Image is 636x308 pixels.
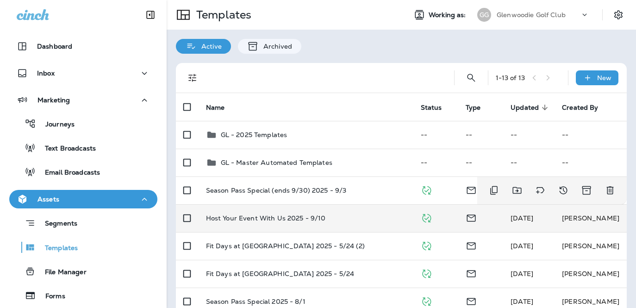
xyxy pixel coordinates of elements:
span: Updated [511,103,551,112]
p: Glenwoodie Golf Club [497,11,566,19]
div: GG [477,8,491,22]
button: Dashboard [9,37,157,56]
td: -- [458,121,503,149]
span: Published [421,185,432,194]
p: File Manager [36,268,87,277]
button: Settings [610,6,627,23]
button: Assets [9,190,157,208]
button: Search Templates [462,69,480,87]
p: Templates [36,244,78,253]
span: Status [421,103,454,112]
td: -- [458,149,503,176]
p: GL - 2025 Templates [221,131,287,138]
div: 1 - 13 of 13 [496,74,525,82]
span: Email [466,296,477,305]
p: GL - Master Automated Templates [221,159,332,166]
span: Name [206,103,237,112]
span: Published [421,296,432,305]
span: Scott Logan [511,297,533,306]
button: Archive [577,181,596,200]
td: -- [503,121,555,149]
span: Published [421,241,432,249]
span: Email [466,241,477,249]
button: File Manager [9,262,157,281]
p: Templates [193,8,251,22]
p: Active [197,43,222,50]
td: -- [503,149,555,176]
p: New [597,74,611,82]
button: View Changelog [554,181,573,200]
p: Segments [36,220,77,229]
span: Email [466,269,477,277]
button: Move to folder [508,181,526,200]
p: Inbox [37,69,55,77]
td: -- [555,149,627,176]
button: Forms [9,286,157,305]
button: Delete [601,181,619,200]
span: Scott Logan [511,270,533,278]
td: [PERSON_NAME] [555,232,627,260]
p: Season Pass Special 2025 - 8/1 [206,298,306,305]
button: Segments [9,213,157,233]
td: -- [413,149,458,176]
span: Status [421,104,442,112]
button: Templates [9,238,157,257]
button: Duplicate [485,181,503,200]
p: Text Broadcasts [36,145,96,153]
span: Updated [511,104,539,112]
p: Season Pass Special (ends 9/30) 2025 - 9/3 [206,187,347,194]
button: Collapse Sidebar [137,6,163,24]
p: Forms [36,292,65,301]
p: Archived [259,43,292,50]
span: Working as: [429,11,468,19]
span: Email [466,185,477,194]
p: Journeys [36,120,75,129]
p: Dashboard [37,43,72,50]
button: Inbox [9,64,157,82]
button: Marketing [9,91,157,109]
span: Name [206,104,225,112]
span: Scott Logan [511,214,533,222]
button: Text Broadcasts [9,138,157,157]
span: Published [421,213,432,221]
button: Filters [183,69,202,87]
button: Email Broadcasts [9,162,157,182]
button: Add tags [531,181,549,200]
p: Assets [37,195,59,203]
button: Journeys [9,114,157,133]
p: Fit Days at [GEOGRAPHIC_DATA] 2025 - 5/24 (2) [206,242,365,250]
span: Created By [562,104,598,112]
p: Marketing [37,96,70,104]
span: Brooks Mires [511,242,533,250]
p: Host Your Event With Us 2025 - 9/10 [206,214,326,222]
td: [PERSON_NAME] [555,204,627,232]
p: Email Broadcasts [36,169,100,177]
span: Type [466,103,493,112]
p: Fit Days at [GEOGRAPHIC_DATA] 2025 - 5/24 [206,270,355,277]
span: Email [466,213,477,221]
td: -- [555,121,627,149]
td: -- [413,121,458,149]
span: Created By [562,103,610,112]
span: Published [421,269,432,277]
td: [PERSON_NAME] [555,260,627,288]
span: Type [466,104,481,112]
